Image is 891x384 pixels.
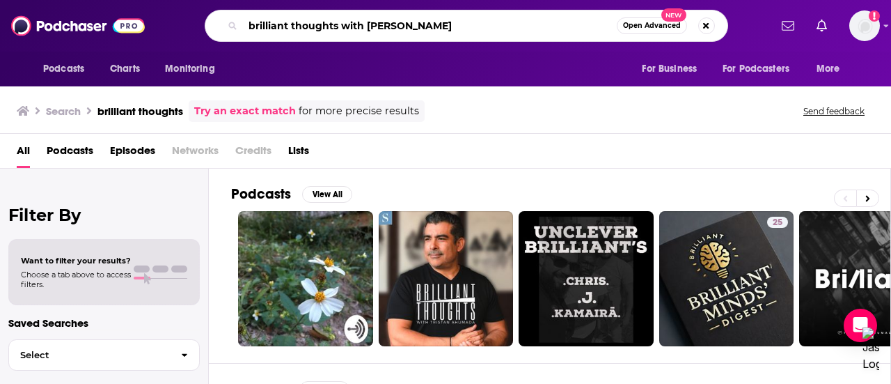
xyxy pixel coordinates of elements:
[8,316,200,330] p: Saved Searches
[807,56,858,82] button: open menu
[869,10,880,22] svg: Add a profile image
[47,139,93,168] a: Podcasts
[46,105,81,118] h3: Search
[33,56,102,82] button: open menu
[811,14,833,38] a: Show notifications dropdown
[231,185,291,203] h2: Podcasts
[849,10,880,41] span: Logged in as RebRoz5
[155,56,232,82] button: open menu
[8,339,200,371] button: Select
[231,185,352,203] a: PodcastsView All
[723,59,789,79] span: For Podcasters
[776,14,800,38] a: Show notifications dropdown
[165,59,214,79] span: Monitoring
[632,56,714,82] button: open menu
[302,186,352,203] button: View All
[849,10,880,41] button: Show profile menu
[844,309,877,342] div: Open Intercom Messenger
[21,270,131,289] span: Choose a tab above to access filters.
[172,139,219,168] span: Networks
[661,8,686,22] span: New
[299,103,419,119] span: for more precise results
[799,105,869,117] button: Send feedback
[623,22,681,29] span: Open Advanced
[205,10,728,42] div: Search podcasts, credits, & more...
[194,103,296,119] a: Try an exact match
[642,59,697,79] span: For Business
[288,139,309,168] a: Lists
[101,56,148,82] a: Charts
[849,10,880,41] img: User Profile
[17,139,30,168] a: All
[110,59,140,79] span: Charts
[817,59,840,79] span: More
[243,15,617,37] input: Search podcasts, credits, & more...
[235,139,271,168] span: Credits
[97,105,183,118] h3: brilliant thoughts
[773,216,782,230] span: 25
[21,256,131,266] span: Want to filter your results?
[43,59,84,79] span: Podcasts
[110,139,155,168] a: Episodes
[9,351,170,360] span: Select
[713,56,810,82] button: open menu
[767,217,788,228] a: 25
[8,205,200,225] h2: Filter By
[659,211,794,346] a: 25
[617,17,687,34] button: Open AdvancedNew
[11,13,145,39] img: Podchaser - Follow, Share and Rate Podcasts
